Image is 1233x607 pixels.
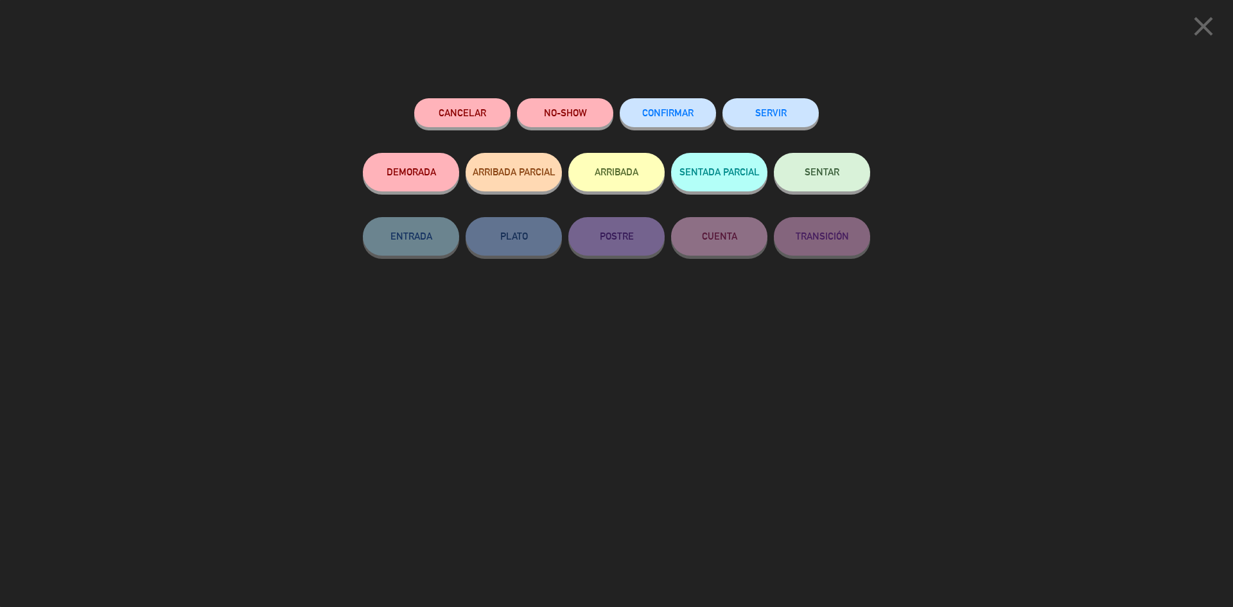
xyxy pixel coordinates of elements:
[473,166,555,177] span: ARRIBADA PARCIAL
[414,98,511,127] button: Cancelar
[568,153,665,191] button: ARRIBADA
[671,217,767,256] button: CUENTA
[774,153,870,191] button: SENTAR
[774,217,870,256] button: TRANSICIÓN
[722,98,819,127] button: SERVIR
[517,98,613,127] button: NO-SHOW
[363,153,459,191] button: DEMORADA
[1184,10,1223,48] button: close
[1187,10,1220,42] i: close
[620,98,716,127] button: CONFIRMAR
[568,217,665,256] button: POSTRE
[642,107,694,118] span: CONFIRMAR
[363,217,459,256] button: ENTRADA
[671,153,767,191] button: SENTADA PARCIAL
[805,166,839,177] span: SENTAR
[466,153,562,191] button: ARRIBADA PARCIAL
[466,217,562,256] button: PLATO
